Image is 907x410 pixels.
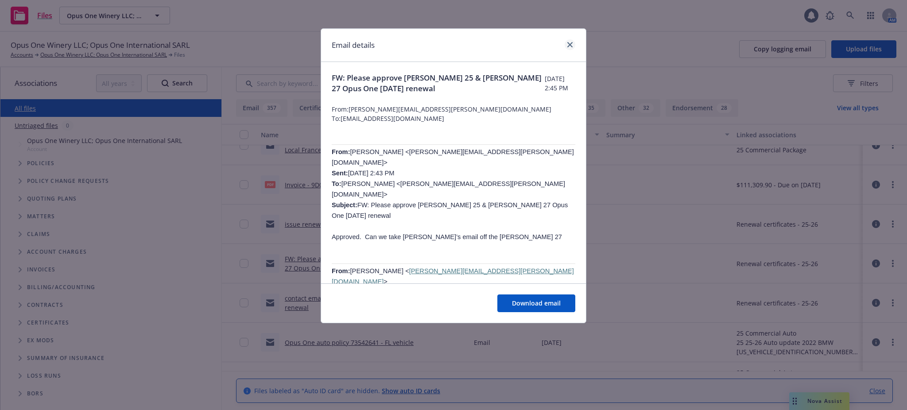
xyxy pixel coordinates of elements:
span: Approved. Can we take [PERSON_NAME]’s email off the [PERSON_NAME] 27 [332,233,562,240]
a: close [565,39,575,50]
span: [PERSON_NAME] <[PERSON_NAME][EMAIL_ADDRESS][PERSON_NAME][DOMAIN_NAME]> [DATE] 2:43 PM [PERSON_NAM... [332,148,574,219]
b: Sent: [332,170,348,177]
b: To: [332,180,341,187]
span: From: [332,267,350,275]
span: From: [332,148,350,155]
span: Download email [512,299,561,307]
span: [PERSON_NAME] < > [DATE] 2:42 PM [PERSON_NAME] < > Please approve [PERSON_NAME] 25 & [PERSON_NAME... [332,267,574,338]
h1: Email details [332,39,375,51]
button: Download email [497,294,575,312]
span: To: [EMAIL_ADDRESS][DOMAIN_NAME] [332,114,575,123]
span: From: [PERSON_NAME][EMAIL_ADDRESS][PERSON_NAME][DOMAIN_NAME] [332,104,575,114]
span: FW: Please approve [PERSON_NAME] 25 & [PERSON_NAME] 27 Opus One [DATE] renewal [332,73,545,94]
b: Subject: [332,201,357,209]
span: [DATE] 2:45 PM [545,74,575,93]
a: [PERSON_NAME][EMAIL_ADDRESS][PERSON_NAME][DOMAIN_NAME] [332,267,574,285]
